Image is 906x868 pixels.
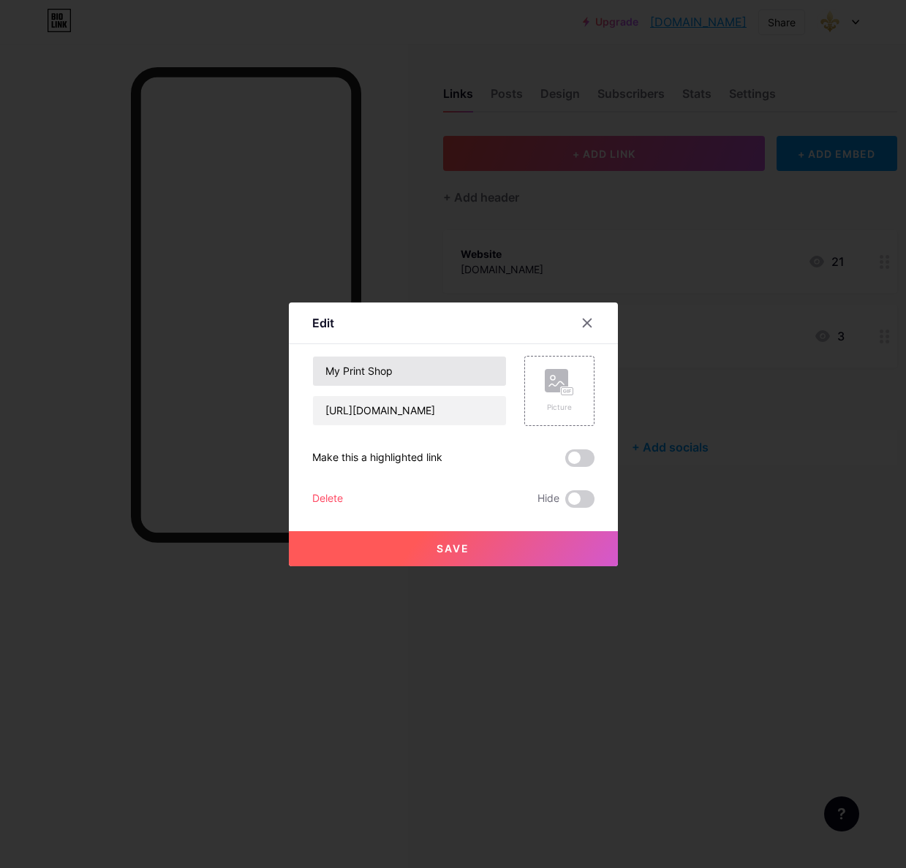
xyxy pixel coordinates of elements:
[437,542,469,555] span: Save
[545,402,574,413] div: Picture
[312,449,442,467] div: Make this a highlighted link
[312,490,343,508] div: Delete
[313,357,506,386] input: Title
[289,531,618,566] button: Save
[312,314,334,332] div: Edit
[537,490,559,508] span: Hide
[313,396,506,425] input: URL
